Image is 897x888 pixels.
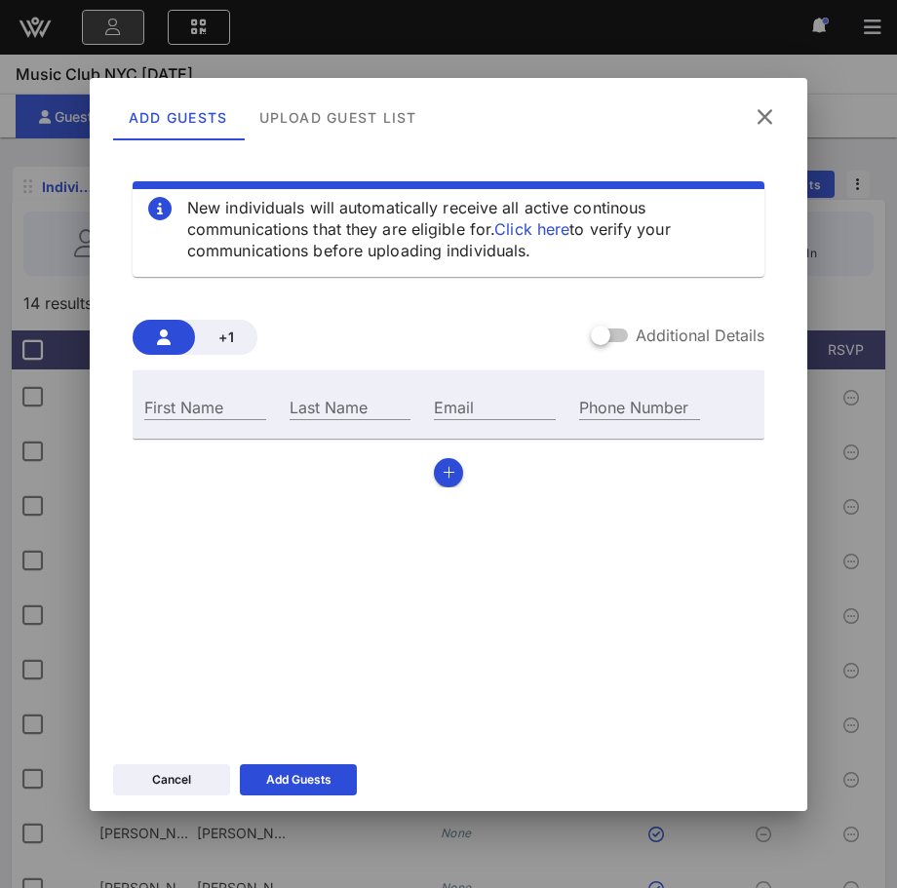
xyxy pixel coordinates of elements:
div: Cancel [152,770,191,790]
div: Upload Guest List [244,94,433,140]
button: Add Guests [240,764,357,795]
div: Add Guests [113,94,244,140]
button: Cancel [113,764,230,795]
span: +1 [211,328,242,345]
button: +1 [195,320,257,355]
a: Click here [494,219,569,239]
div: Add Guests [266,770,331,790]
div: New individuals will automatically receive all active continous communications that they are elig... [187,197,749,261]
label: Additional Details [636,326,764,345]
